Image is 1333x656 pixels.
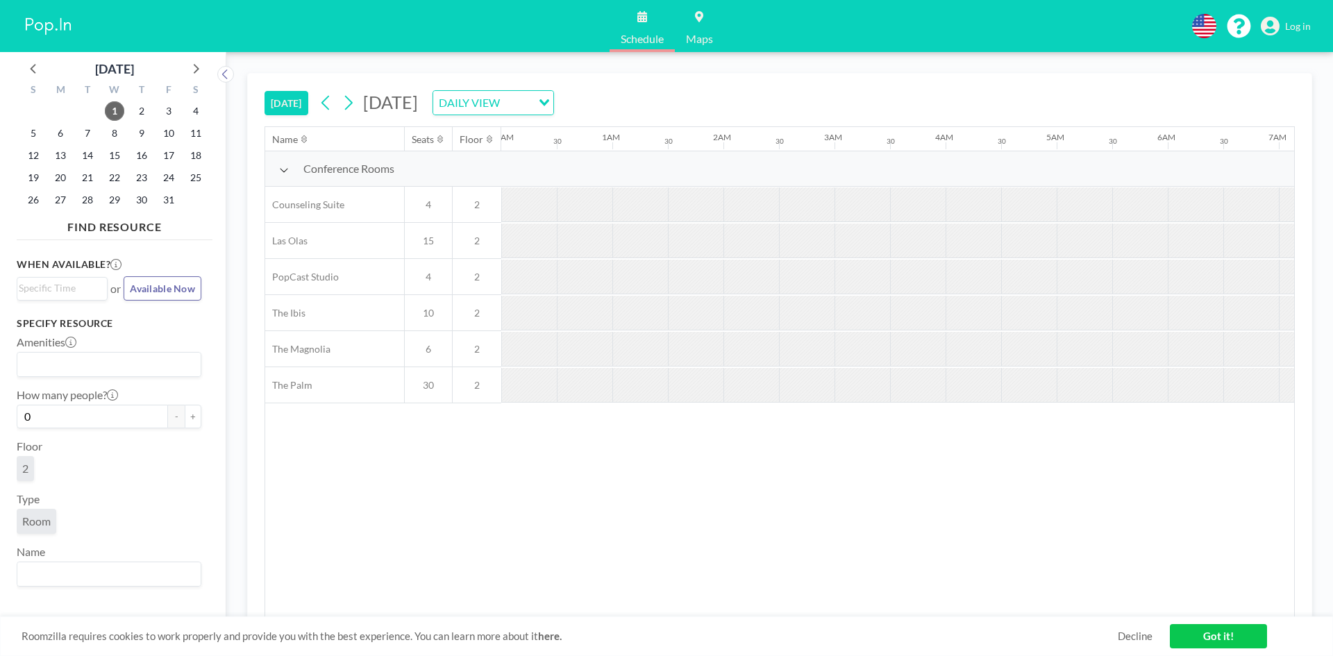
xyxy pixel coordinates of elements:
[621,33,664,44] span: Schedule
[130,283,195,294] span: Available Now
[78,168,97,187] span: Tuesday, October 21, 2025
[19,565,193,583] input: Search for option
[22,630,1118,643] span: Roomzilla requires cookies to work properly and provide you with the best experience. You can lea...
[1285,20,1311,33] span: Log in
[51,146,70,165] span: Monday, October 13, 2025
[363,92,418,112] span: [DATE]
[405,271,452,283] span: 4
[713,132,731,142] div: 2AM
[17,492,40,506] label: Type
[51,168,70,187] span: Monday, October 20, 2025
[101,82,128,100] div: W
[265,235,308,247] span: Las Olas
[686,33,713,44] span: Maps
[1109,137,1117,146] div: 30
[132,146,151,165] span: Thursday, October 16, 2025
[128,82,155,100] div: T
[1118,630,1152,643] a: Decline
[105,146,124,165] span: Wednesday, October 15, 2025
[453,307,501,319] span: 2
[538,630,562,642] a: here.
[110,282,121,296] span: or
[24,168,43,187] span: Sunday, October 19, 2025
[1261,17,1311,36] a: Log in
[159,146,178,165] span: Friday, October 17, 2025
[186,168,206,187] span: Saturday, October 25, 2025
[265,379,312,392] span: The Palm
[186,146,206,165] span: Saturday, October 18, 2025
[124,276,201,301] button: Available Now
[22,12,75,40] img: organization-logo
[17,388,118,402] label: How many people?
[602,132,620,142] div: 1AM
[182,82,209,100] div: S
[1220,137,1228,146] div: 30
[19,355,193,373] input: Search for option
[453,235,501,247] span: 2
[405,307,452,319] span: 10
[265,91,308,115] button: [DATE]
[20,82,47,100] div: S
[132,101,151,121] span: Thursday, October 2, 2025
[1170,624,1267,648] a: Got it!
[412,133,434,146] div: Seats
[17,335,76,349] label: Amenities
[132,190,151,210] span: Thursday, October 30, 2025
[405,235,452,247] span: 15
[24,190,43,210] span: Sunday, October 26, 2025
[1268,132,1286,142] div: 7AM
[95,59,134,78] div: [DATE]
[19,280,99,296] input: Search for option
[436,94,503,112] span: DAILY VIEW
[155,82,182,100] div: F
[17,562,201,586] div: Search for option
[433,91,553,115] div: Search for option
[132,124,151,143] span: Thursday, October 9, 2025
[17,439,42,453] label: Floor
[78,146,97,165] span: Tuesday, October 14, 2025
[159,168,178,187] span: Friday, October 24, 2025
[265,343,330,355] span: The Magnolia
[159,190,178,210] span: Friday, October 31, 2025
[17,317,201,330] h3: Specify resource
[22,462,28,475] span: 2
[22,514,51,528] span: Room
[504,94,530,112] input: Search for option
[185,405,201,428] button: +
[405,343,452,355] span: 6
[303,162,394,176] span: Conference Rooms
[935,132,953,142] div: 4AM
[272,133,298,146] div: Name
[17,545,45,559] label: Name
[17,215,212,234] h4: FIND RESOURCE
[491,132,514,142] div: 12AM
[265,271,339,283] span: PopCast Studio
[17,278,107,298] div: Search for option
[553,137,562,146] div: 30
[776,137,784,146] div: 30
[453,199,501,211] span: 2
[51,190,70,210] span: Monday, October 27, 2025
[887,137,895,146] div: 30
[265,199,344,211] span: Counseling Suite
[186,101,206,121] span: Saturday, October 4, 2025
[460,133,483,146] div: Floor
[265,307,305,319] span: The Ibis
[105,168,124,187] span: Wednesday, October 22, 2025
[105,101,124,121] span: Wednesday, October 1, 2025
[1157,132,1175,142] div: 6AM
[186,124,206,143] span: Saturday, October 11, 2025
[159,101,178,121] span: Friday, October 3, 2025
[1046,132,1064,142] div: 5AM
[51,124,70,143] span: Monday, October 6, 2025
[17,353,201,376] div: Search for option
[405,379,452,392] span: 30
[105,124,124,143] span: Wednesday, October 8, 2025
[159,124,178,143] span: Friday, October 10, 2025
[664,137,673,146] div: 30
[453,271,501,283] span: 2
[78,124,97,143] span: Tuesday, October 7, 2025
[824,132,842,142] div: 3AM
[168,405,185,428] button: -
[405,199,452,211] span: 4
